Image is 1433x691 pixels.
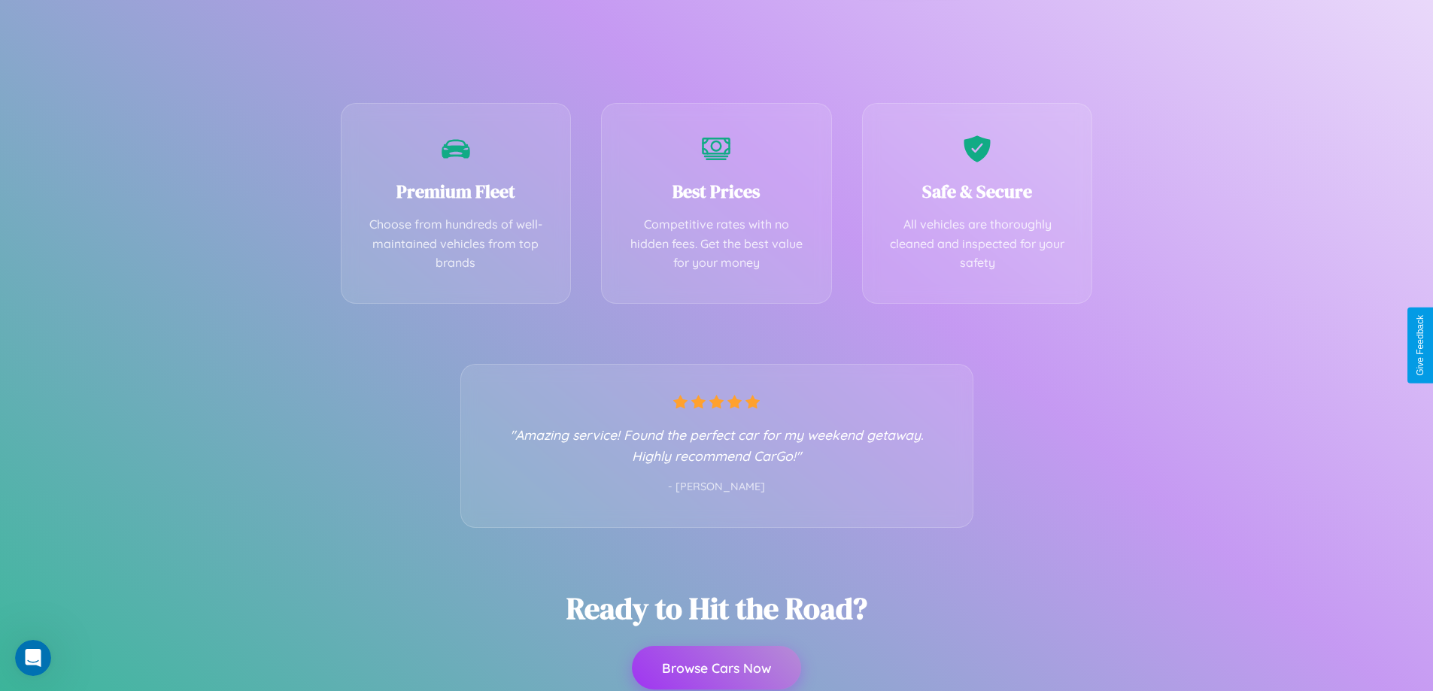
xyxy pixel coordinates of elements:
[624,215,809,273] p: Competitive rates with no hidden fees. Get the best value for your money
[364,215,548,273] p: Choose from hundreds of well-maintained vehicles from top brands
[632,646,801,689] button: Browse Cars Now
[364,179,548,204] h3: Premium Fleet
[885,215,1070,273] p: All vehicles are thoroughly cleaned and inspected for your safety
[885,179,1070,204] h3: Safe & Secure
[1415,315,1425,376] div: Give Feedback
[15,640,51,676] iframe: Intercom live chat
[624,179,809,204] h3: Best Prices
[491,477,943,497] p: - [PERSON_NAME]
[491,424,943,466] p: "Amazing service! Found the perfect car for my weekend getaway. Highly recommend CarGo!"
[566,588,867,629] h2: Ready to Hit the Road?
